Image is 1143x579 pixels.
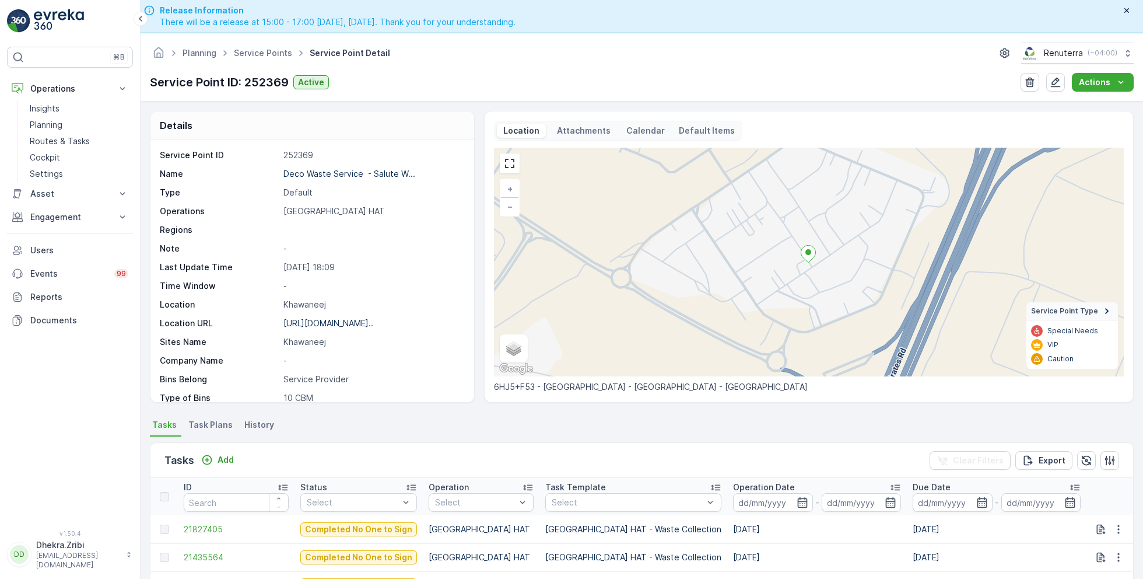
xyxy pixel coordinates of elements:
p: Asset [30,188,110,200]
span: Service Point Type [1031,306,1098,316]
a: Service Points [234,48,292,58]
img: Google [497,361,535,376]
p: ( +04:00 ) [1088,48,1117,58]
p: Select [435,497,516,508]
p: Type [160,187,279,198]
button: Clear Filters [930,451,1011,470]
a: Planning [183,48,216,58]
a: 21827405 [184,524,289,535]
p: Location [160,299,279,311]
p: Type of Bins [160,392,279,404]
input: dd/mm/yyyy [913,493,993,512]
a: Settings [25,166,133,182]
button: Actions [1072,73,1134,92]
p: Operations [30,83,110,95]
p: Insights [30,103,59,114]
button: Completed No One to Sign [300,550,417,564]
a: Homepage [152,51,165,61]
button: Add [197,453,239,467]
p: Users [30,245,128,256]
p: Details [160,118,192,132]
p: ⌘B [113,53,125,62]
p: Due Date [913,482,951,493]
span: + [507,184,513,194]
p: Planning [30,119,62,131]
p: Actions [1079,76,1110,88]
span: Tasks [152,419,177,431]
p: Routes & Tasks [30,135,90,147]
button: Engagement [7,205,133,229]
p: Events [30,268,107,280]
input: dd/mm/yyyy [1001,493,1081,512]
p: Tasks [164,452,194,469]
span: History [244,419,274,431]
input: Search [184,493,289,512]
p: [GEOGRAPHIC_DATA] HAT [429,552,534,563]
p: [GEOGRAPHIC_DATA] HAT [283,205,462,217]
p: Special Needs [1047,326,1098,336]
a: Reports [7,285,133,309]
p: Engagement [30,211,110,223]
p: Sites Name [160,336,279,348]
div: DD [10,545,29,564]
input: dd/mm/yyyy [733,493,813,512]
p: Operation [429,482,469,493]
p: VIP [1047,340,1058,350]
p: Service Point ID [160,149,279,161]
button: Asset [7,182,133,205]
p: Export [1039,455,1065,466]
span: 21435564 [184,552,289,563]
p: Khawaneej [283,299,462,311]
p: [GEOGRAPHIC_DATA] HAT - Waste Collection [545,524,721,535]
p: 6HJ5+F53 - [GEOGRAPHIC_DATA] - [GEOGRAPHIC_DATA] - [GEOGRAPHIC_DATA] [494,381,1124,393]
p: [EMAIL_ADDRESS][DOMAIN_NAME] [36,551,120,570]
td: [DATE] [907,515,1086,543]
p: Active [298,76,324,88]
p: Default [283,187,462,198]
p: Documents [30,315,128,326]
td: [DATE] [727,543,907,571]
a: Cockpit [25,149,133,166]
a: Users [7,239,133,262]
span: Service Point Detail [307,47,392,59]
input: dd/mm/yyyy [822,493,902,512]
p: Bins Belong [160,374,279,385]
p: ID [184,482,192,493]
p: - [283,355,462,367]
p: Note [160,243,279,254]
button: Operations [7,77,133,100]
p: Service Point ID: 252369 [150,74,289,91]
button: Active [293,75,329,89]
p: 10 CBM [283,392,462,404]
p: Caution [1047,354,1074,364]
div: Toggle Row Selected [160,553,169,562]
p: Location URL [160,318,279,329]
p: Select [307,497,399,508]
span: − [507,201,513,211]
button: Export [1015,451,1072,470]
a: Insights [25,100,133,117]
td: [DATE] [907,543,1086,571]
p: Attachments [555,125,612,137]
a: Zoom In [501,180,518,198]
p: Deco Waste Service - Salute W... [283,169,415,179]
a: Layers [501,336,527,361]
p: [GEOGRAPHIC_DATA] HAT [429,524,534,535]
p: 99 [117,269,126,278]
p: - [283,280,462,292]
p: Company Name [160,355,279,367]
a: Routes & Tasks [25,133,133,149]
p: Name [160,168,279,180]
button: DDDhekra.Zribi[EMAIL_ADDRESS][DOMAIN_NAME] [7,539,133,570]
p: 252369 [283,149,462,161]
span: There will be a release at 15:00 - 17:00 [DATE], [DATE]. Thank you for your understanding. [160,16,516,28]
p: Time Window [160,280,279,292]
p: Add [218,454,234,466]
button: Completed No One to Sign [300,522,417,536]
p: - [283,243,462,254]
p: Operations [160,205,279,217]
p: Task Template [545,482,606,493]
p: - [815,496,819,510]
p: Regions [160,224,279,236]
button: Renuterra(+04:00) [1021,43,1134,64]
